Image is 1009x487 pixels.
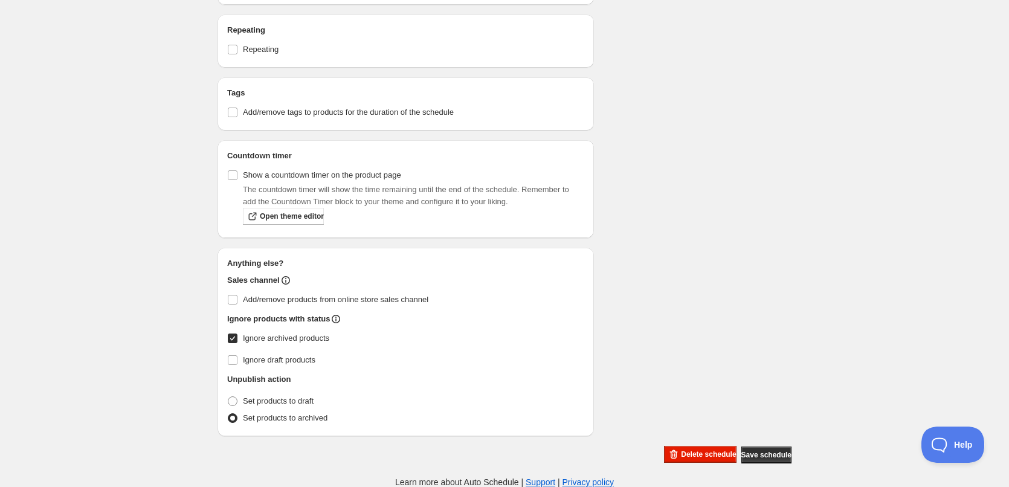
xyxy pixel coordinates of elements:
[260,211,324,221] span: Open theme editor
[741,450,791,460] span: Save schedule
[664,446,736,463] button: Delete schedule
[681,450,736,459] span: Delete schedule
[243,334,329,343] span: Ignore archived products
[243,355,315,364] span: Ignore draft products
[741,447,791,463] button: Save schedule
[563,477,614,487] a: Privacy policy
[243,108,454,117] span: Add/remove tags to products for the duration of the schedule
[227,373,291,385] h2: Unpublish action
[526,477,555,487] a: Support
[227,24,584,36] h2: Repeating
[227,257,584,269] h2: Anything else?
[227,274,280,286] h2: Sales channel
[243,208,324,225] a: Open theme editor
[243,413,327,422] span: Set products to archived
[921,427,985,463] iframe: Toggle Customer Support
[243,295,428,304] span: Add/remove products from online store sales channel
[243,45,279,54] span: Repeating
[227,87,584,99] h2: Tags
[227,313,330,325] h2: Ignore products with status
[243,170,401,179] span: Show a countdown timer on the product page
[243,396,314,405] span: Set products to draft
[227,150,584,162] h2: Countdown timer
[243,184,584,208] p: The countdown timer will show the time remaining until the end of the schedule. Remember to add t...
